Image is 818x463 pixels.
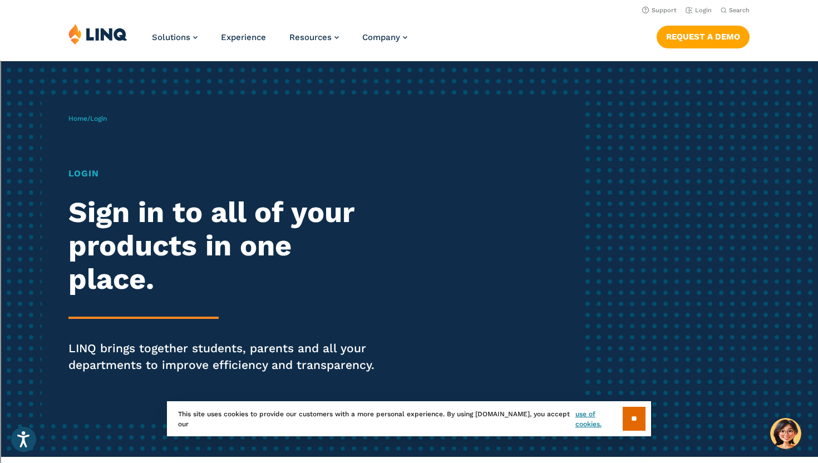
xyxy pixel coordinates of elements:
[289,32,332,42] span: Resources
[152,23,407,60] nav: Primary Navigation
[686,7,712,14] a: Login
[4,45,814,55] div: Options
[362,32,407,42] a: Company
[770,418,801,449] button: Hello, have a question? Let’s chat.
[4,55,814,65] div: Sign out
[729,7,750,14] span: Search
[575,409,623,429] a: use of cookies.
[4,75,814,85] div: Move To ...
[152,32,198,42] a: Solutions
[221,32,266,42] a: Experience
[4,24,814,35] div: Move To ...
[657,23,750,48] nav: Button Navigation
[362,32,400,42] span: Company
[4,4,814,14] div: Sort A > Z
[68,23,127,45] img: LINQ | K‑12 Software
[289,32,339,42] a: Resources
[167,401,651,436] div: This site uses cookies to provide our customers with a more personal experience. By using [DOMAIN...
[152,32,190,42] span: Solutions
[657,26,750,48] a: Request a Demo
[4,14,814,24] div: Sort New > Old
[721,6,750,14] button: Open Search Bar
[4,35,814,45] div: Delete
[642,7,677,14] a: Support
[4,65,814,75] div: Rename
